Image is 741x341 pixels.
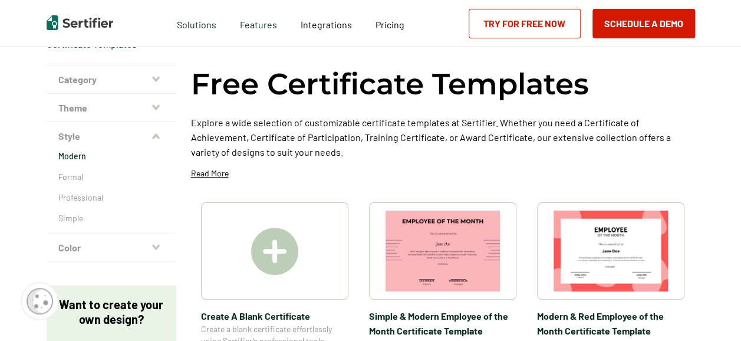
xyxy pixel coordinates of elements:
span: Simple & Modern Employee of the Month Certificate Template [369,309,516,338]
a: Modern [58,150,164,162]
span: Features [240,16,277,31]
button: Theme [47,94,176,122]
img: Modern & Red Employee of the Month Certificate Template [554,211,668,291]
p: Read More [191,168,229,179]
p: Explore a wide selection of customizable certificate templates at Sertifier. Whether you need a C... [191,115,695,159]
a: Professional [58,192,164,204]
span: Modern & Red Employee of the Month Certificate Template [537,309,684,338]
a: Formal [58,171,164,183]
div: Style [47,150,176,234]
img: Simple & Modern Employee of the Month Certificate Template [386,211,500,291]
span: Create A Blank Certificate [201,309,348,323]
h1: Free Certificate Templates [191,65,589,103]
span: Solutions [177,16,216,31]
img: Create A Blank Certificate [251,228,298,275]
img: Sertifier | Digital Credentialing Platform [47,15,113,30]
span: Integrations [301,19,352,30]
button: Style [47,122,176,150]
p: Want to create your own design? [58,297,164,327]
a: Try for Free Now [469,9,581,38]
button: Schedule a Demo [592,9,695,38]
iframe: Chat Widget [682,284,741,341]
a: Pricing [376,16,404,31]
img: Cookie Popup Icon [27,288,53,314]
span: Pricing [376,19,404,30]
button: Category [47,65,176,94]
a: Simple [58,212,164,224]
button: Color [47,234,176,262]
a: Integrations [301,16,352,31]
